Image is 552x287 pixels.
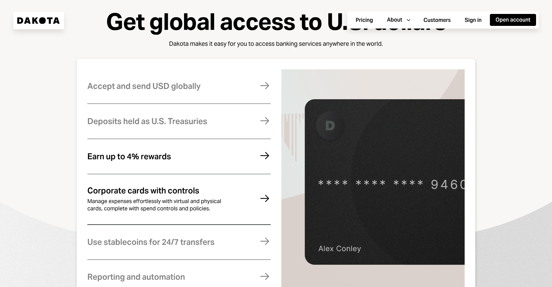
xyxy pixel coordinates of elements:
[87,152,171,161] div: Earn up to 4% rewards
[418,14,456,27] a: Customers
[490,14,536,26] button: Open account
[87,186,199,195] div: Corporate cards with controls
[106,9,446,35] div: Get global access to U.S. dollars
[169,40,383,48] div: Dakota makes it easy for you to access banking services anywhere in the world.
[459,14,487,26] button: Sign in
[87,82,201,91] div: Accept and send USD globally
[87,238,215,247] div: Use stablecoins for 24/7 transfers
[350,14,379,26] button: Pricing
[418,14,456,26] button: Customers
[87,117,207,126] div: Deposits held as U.S. Treasuries
[87,198,233,212] div: Manage expenses effortlessly with virtual and physical cards, complete with spend controls and po...
[381,14,415,26] button: About
[459,14,487,27] a: Sign in
[350,14,379,27] a: Pricing
[87,273,185,281] div: Reporting and automation
[387,16,402,24] div: About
